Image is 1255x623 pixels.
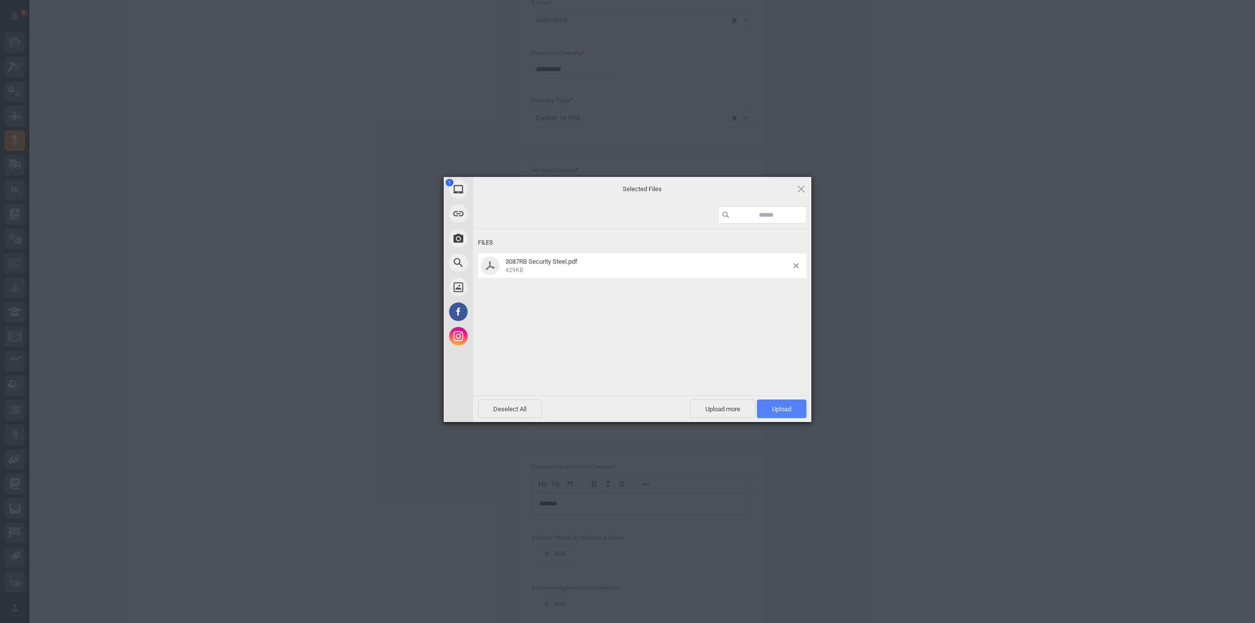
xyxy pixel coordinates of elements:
[772,405,791,413] span: Upload
[478,234,806,252] div: Files
[446,179,453,186] span: 1
[444,177,561,201] div: My Device
[444,250,561,275] div: Web Search
[444,324,561,349] div: Instagram
[690,399,755,418] span: Upload more
[444,299,561,324] div: Facebook
[757,399,806,418] span: Upload
[796,183,806,194] span: Click here or hit ESC to close picker
[544,184,740,193] span: Selected Files
[444,226,561,250] div: Take Photo
[505,267,523,274] span: 429KB
[444,201,561,226] div: Link (URL)
[444,275,561,299] div: Unsplash
[505,258,577,265] span: 3087RB Security Steel.pdf
[478,399,542,418] span: Deselect All
[502,258,794,274] span: 3087RB Security Steel.pdf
